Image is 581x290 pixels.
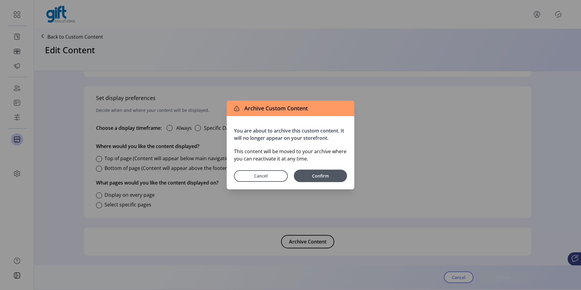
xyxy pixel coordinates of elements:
[297,173,344,179] span: Confirm
[242,173,280,179] span: Cancel
[234,170,288,182] button: Cancel
[234,148,347,162] p: This content will be moved to your archive where you can reactivate it at any time.
[242,104,308,112] span: Archive Custom Content
[234,127,347,142] p: You are about to archive this custom content. It will no longer appear on your storefront.
[294,170,347,182] button: Confirm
